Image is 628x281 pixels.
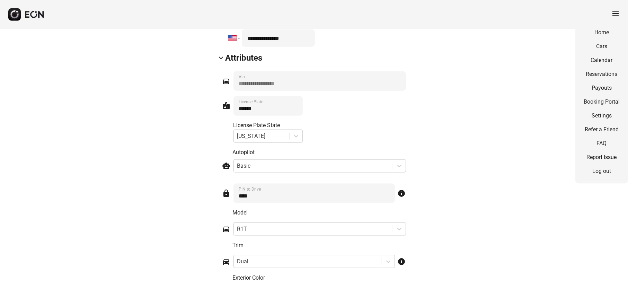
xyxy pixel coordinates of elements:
[239,186,261,192] label: PIN to Drive
[584,153,620,161] a: Report Issue
[584,42,620,51] a: Cars
[584,28,620,37] a: Home
[611,9,620,18] span: menu
[584,125,620,134] a: Refer a Friend
[584,139,620,148] a: FAQ
[584,167,620,175] a: Log out
[222,102,231,110] span: badge
[233,241,406,249] p: Trim
[222,162,231,170] span: smart_toy
[222,189,231,197] span: lock
[233,148,406,157] p: Autopilot
[222,225,231,233] span: directions_car
[225,52,263,63] h2: Attributes
[233,209,406,217] p: Model
[398,257,406,266] span: info
[584,112,620,120] a: Settings
[398,189,406,197] span: info
[222,77,231,85] span: directions_car
[584,84,620,92] a: Payouts
[217,54,225,62] span: keyboard_arrow_down
[584,56,620,64] a: Calendar
[233,121,303,130] div: License Plate State
[222,257,231,266] span: directions_car
[584,98,620,106] a: Booking Portal
[584,70,620,78] a: Reservations
[239,99,264,105] label: License Plate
